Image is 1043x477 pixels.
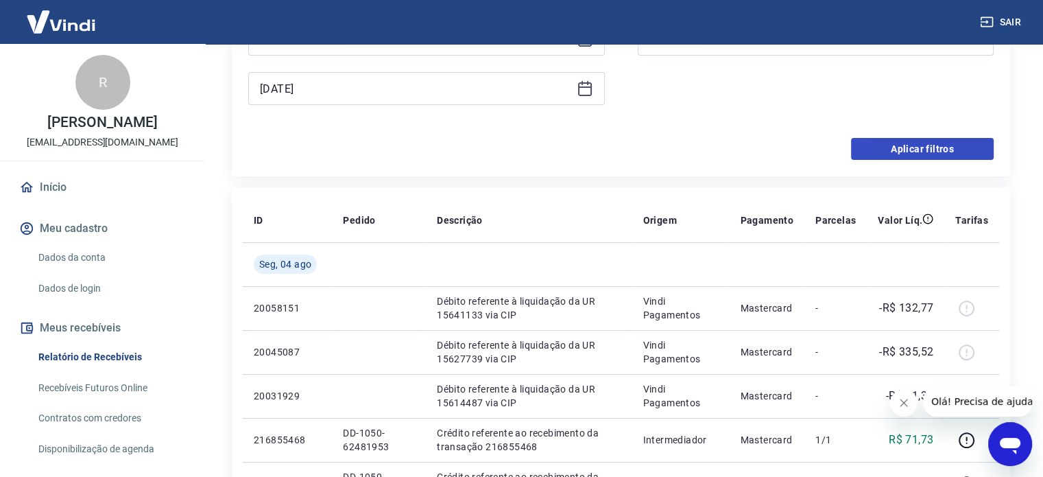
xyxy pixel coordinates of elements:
p: Parcelas [815,213,856,227]
input: Data final [260,78,571,99]
p: Mastercard [740,433,793,447]
p: 20045087 [254,345,321,359]
a: Recebíveis Futuros Online [33,374,189,402]
a: Relatório de Recebíveis [33,343,189,371]
a: Dados de login [33,275,189,303]
iframe: Fechar mensagem [890,389,918,417]
iframe: Mensagem da empresa [923,386,1032,417]
a: Disponibilização de agenda [33,435,189,463]
p: Mastercard [740,301,793,315]
button: Sair [977,10,1027,35]
a: Dados da conta [33,244,189,272]
p: Débito referente à liquidação da UR 15614487 via CIP [437,382,621,410]
div: R [75,55,130,110]
p: Vindi Pagamentos [643,338,718,366]
p: DD-1050-62481953 [343,426,415,454]
p: Intermediador [643,433,718,447]
p: 1/1 [815,433,856,447]
p: Mastercard [740,389,793,403]
p: Vindi Pagamentos [643,294,718,322]
p: Origem [643,213,676,227]
p: Pedido [343,213,375,227]
button: Meu cadastro [16,213,189,244]
p: Tarifas [955,213,988,227]
p: 20058151 [254,301,321,315]
button: Aplicar filtros [851,138,994,160]
button: Meus recebíveis [16,313,189,343]
p: Pagamento [740,213,793,227]
p: Débito referente à liquidação da UR 15627739 via CIP [437,338,621,366]
span: Olá! Precisa de ajuda? [8,10,115,21]
p: Valor Líq. [878,213,922,227]
a: Início [16,172,189,202]
img: Vindi [16,1,106,43]
p: Vindi Pagamentos [643,382,718,410]
p: -R$ 81,36 [886,388,934,404]
a: Contratos com credores [33,404,189,432]
span: Seg, 04 ago [259,257,311,271]
p: [EMAIL_ADDRESS][DOMAIN_NAME] [27,135,178,150]
p: [PERSON_NAME] [47,115,157,130]
p: R$ 71,73 [889,432,933,448]
p: - [815,301,856,315]
p: -R$ 132,77 [879,300,933,316]
p: 216855468 [254,433,321,447]
p: 20031929 [254,389,321,403]
p: Débito referente à liquidação da UR 15641133 via CIP [437,294,621,322]
iframe: Botão para abrir a janela de mensagens [988,422,1032,466]
p: - [815,345,856,359]
p: ID [254,213,263,227]
p: Crédito referente ao recebimento da transação 216855468 [437,426,621,454]
p: Descrição [437,213,483,227]
p: - [815,389,856,403]
p: -R$ 335,52 [879,344,933,360]
p: Mastercard [740,345,793,359]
